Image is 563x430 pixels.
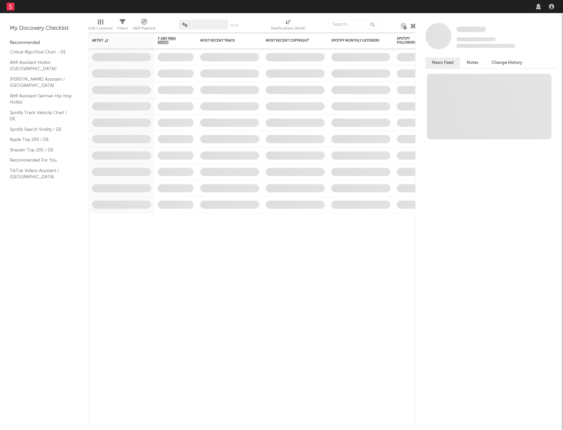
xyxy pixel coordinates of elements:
[117,25,128,32] div: Filters
[10,136,72,143] a: Apple Top 200 / DE
[10,167,72,181] a: TikTok Videos Assistant / [GEOGRAPHIC_DATA]
[200,39,249,43] div: Most Recent Track
[271,25,305,32] div: Notifications (Artist)
[456,37,496,41] span: Tracking Since: [DATE]
[10,92,72,106] a: A&R Assistant German Hip Hop Hotlist
[485,57,529,68] button: Change History
[456,27,486,32] span: Some Artist
[271,16,305,35] div: Notifications (Artist)
[397,37,420,45] div: Spotify Followers
[10,49,72,56] a: Critical Algo/Viral Chart - DE
[10,157,72,164] a: Recommended For You
[230,24,239,27] button: Save
[10,25,79,32] div: My Discovery Checklist
[331,39,380,43] div: Spotify Monthly Listeners
[117,16,128,35] div: Filters
[456,26,486,33] a: Some Artist
[10,39,79,47] div: Recommended
[10,59,72,72] a: A&R Assistant Hotlist ([GEOGRAPHIC_DATA])
[88,16,112,35] div: Edit Columns
[10,126,72,133] a: Spotify Search Virality / DE
[456,44,515,48] span: 0 fans last week
[88,25,112,32] div: Edit Columns
[460,57,485,68] button: Notes
[10,76,72,89] a: [PERSON_NAME] Assistant / [GEOGRAPHIC_DATA]
[133,16,156,35] div: A&R Pipeline
[266,39,315,43] div: Most Recent Copyright
[329,20,378,29] input: Search...
[158,37,184,45] span: 7-Day Fans Added
[425,57,460,68] button: News Feed
[10,147,72,154] a: Shazam Top 200 / DE
[133,25,156,32] div: A&R Pipeline
[10,109,72,123] a: Spotify Track Velocity Chart / DE
[92,39,141,43] div: Artist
